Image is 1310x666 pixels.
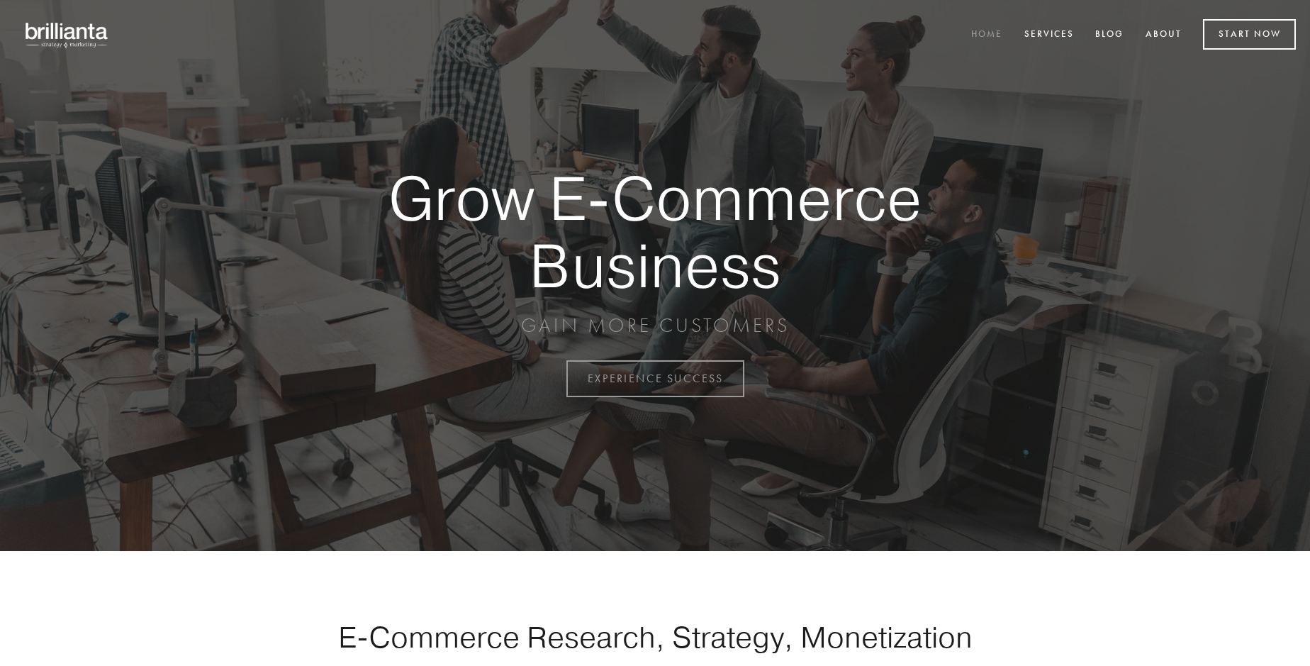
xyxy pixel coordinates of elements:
a: About [1136,23,1191,47]
a: Start Now [1203,19,1296,50]
p: GAIN MORE CUSTOMERS [339,313,971,338]
a: Services [1015,23,1083,47]
a: EXPERIENCE SUCCESS [566,360,744,397]
a: Home [962,23,1012,47]
h1: E-Commerce Research, Strategy, Monetization [293,619,1017,655]
img: brillianta - research, strategy, marketing [14,14,121,55]
strong: Grow E-Commerce Business [339,165,971,299]
a: Blog [1086,23,1133,47]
